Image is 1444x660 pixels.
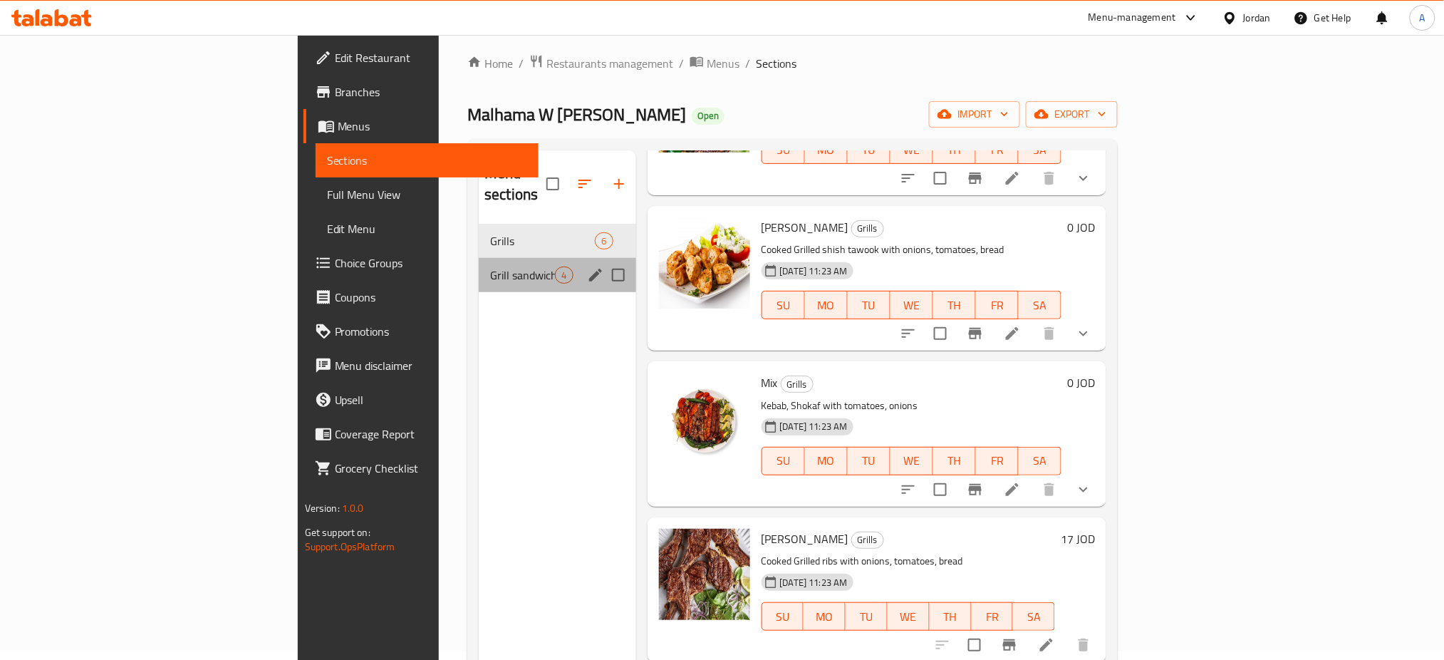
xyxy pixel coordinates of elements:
[982,140,1013,160] span: FR
[479,224,635,258] div: Grills6
[958,316,992,351] button: Branch-specific-item
[556,269,572,282] span: 4
[316,212,539,246] a: Edit Menu
[490,232,595,249] span: Grills
[853,295,885,316] span: TU
[1004,170,1021,187] a: Edit menu item
[809,607,840,627] span: MO
[690,54,739,73] a: Menus
[930,602,972,631] button: TH
[929,101,1020,128] button: import
[342,499,364,517] span: 1.0.0
[982,450,1013,471] span: FR
[1032,161,1066,195] button: delete
[958,161,992,195] button: Branch-specific-item
[811,450,842,471] span: MO
[305,523,370,542] span: Get support on:
[303,349,539,383] a: Menu disclaimer
[679,55,684,72] li: /
[940,105,1009,123] span: import
[335,391,528,408] span: Upsell
[595,232,613,249] div: items
[1075,170,1092,187] svg: Show Choices
[768,607,799,627] span: SU
[303,417,539,451] a: Coverage Report
[852,220,883,237] span: Grills
[538,169,568,199] span: Select all sections
[707,55,739,72] span: Menus
[762,372,778,393] span: Mix
[848,291,890,319] button: TU
[1024,295,1056,316] span: SA
[335,426,528,443] span: Coverage Report
[848,447,890,475] button: TU
[1061,529,1095,549] h6: 17 JOD
[596,234,612,248] span: 6
[303,451,539,485] a: Grocery Checklist
[1037,105,1106,123] span: export
[891,473,925,507] button: sort-choices
[568,167,602,201] span: Sort sections
[925,319,955,349] span: Select to update
[811,140,842,160] span: MO
[316,143,539,177] a: Sections
[546,55,673,72] span: Restaurants management
[1066,316,1101,351] button: show more
[555,267,573,284] div: items
[335,357,528,374] span: Menu disclaimer
[1075,325,1092,342] svg: Show Choices
[303,314,539,349] a: Promotions
[976,291,1019,319] button: FR
[1013,602,1055,631] button: SA
[851,220,884,237] div: Grills
[925,475,955,505] span: Select to update
[479,258,635,292] div: Grill sandwich4edit
[467,54,1118,73] nav: breadcrumb
[1004,325,1021,342] a: Edit menu item
[851,607,882,627] span: TU
[774,420,853,433] span: [DATE] 11:23 AM
[303,246,539,280] a: Choice Groups
[762,291,805,319] button: SU
[659,373,750,464] img: Mix
[305,537,395,556] a: Support.OpsPlatform
[335,460,528,477] span: Grocery Checklist
[853,140,885,160] span: TU
[1026,101,1118,128] button: export
[935,607,966,627] span: TH
[805,447,848,475] button: MO
[896,450,928,471] span: WE
[804,602,846,631] button: MO
[692,108,724,125] div: Open
[768,450,799,471] span: SU
[1067,373,1095,393] h6: 0 JOD
[939,140,970,160] span: TH
[467,98,686,130] span: Malhama W [PERSON_NAME]
[1066,473,1101,507] button: show more
[976,447,1019,475] button: FR
[585,264,606,286] button: edit
[893,607,924,627] span: WE
[529,54,673,73] a: Restaurants management
[762,397,1062,415] p: Kebab, Shokaf with tomatoes, onions
[762,447,805,475] button: SU
[303,280,539,314] a: Coupons
[745,55,750,72] li: /
[1004,481,1021,498] a: Edit menu item
[1024,140,1056,160] span: SA
[1067,217,1095,237] h6: 0 JOD
[853,450,885,471] span: TU
[1024,450,1056,471] span: SA
[303,41,539,75] a: Edit Restaurant
[756,55,796,72] span: Sections
[303,109,539,143] a: Menus
[303,75,539,109] a: Branches
[939,450,970,471] span: TH
[852,532,883,548] span: Grills
[327,186,528,203] span: Full Menu View
[925,163,955,193] span: Select to update
[602,167,636,201] button: Add section
[846,602,888,631] button: TU
[338,118,528,135] span: Menus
